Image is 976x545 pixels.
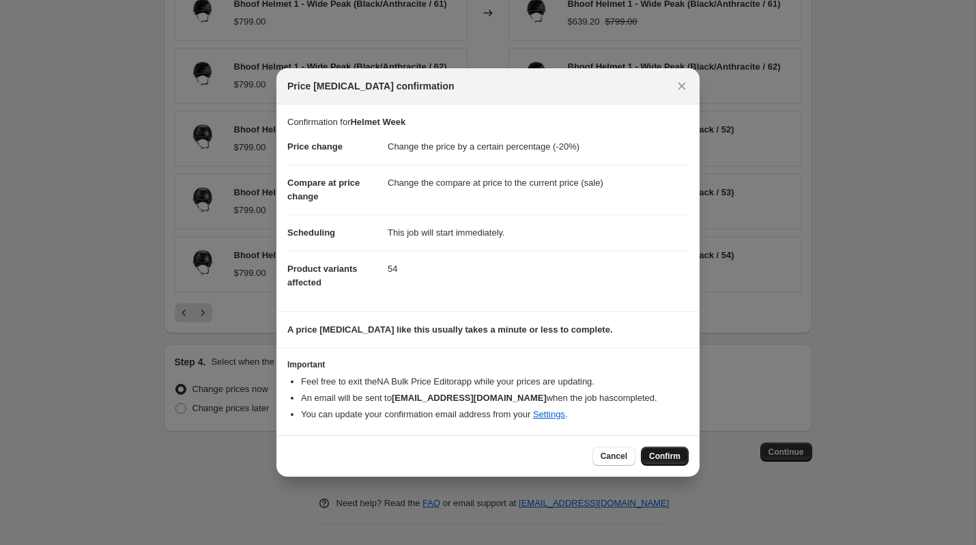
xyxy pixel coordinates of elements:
[601,451,627,462] span: Cancel
[287,324,613,335] b: A price [MEDICAL_DATA] like this usually takes a minute or less to complete.
[649,451,680,462] span: Confirm
[287,79,455,93] span: Price [MEDICAL_DATA] confirmation
[301,375,689,389] li: Feel free to exit the NA Bulk Price Editor app while your prices are updating.
[388,251,689,287] dd: 54
[533,409,565,419] a: Settings
[287,115,689,129] p: Confirmation for
[287,359,689,370] h3: Important
[672,76,691,96] button: Close
[388,214,689,251] dd: This job will start immediately.
[301,408,689,421] li: You can update your confirmation email address from your .
[301,391,689,405] li: An email will be sent to when the job has completed .
[641,447,689,466] button: Confirm
[388,165,689,201] dd: Change the compare at price to the current price (sale)
[287,178,360,201] span: Compare at price change
[287,227,335,238] span: Scheduling
[350,117,405,127] b: Helmet Week
[287,264,358,288] span: Product variants affected
[592,447,635,466] button: Cancel
[388,129,689,165] dd: Change the price by a certain percentage (-20%)
[287,141,343,152] span: Price change
[392,393,547,403] b: [EMAIL_ADDRESS][DOMAIN_NAME]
